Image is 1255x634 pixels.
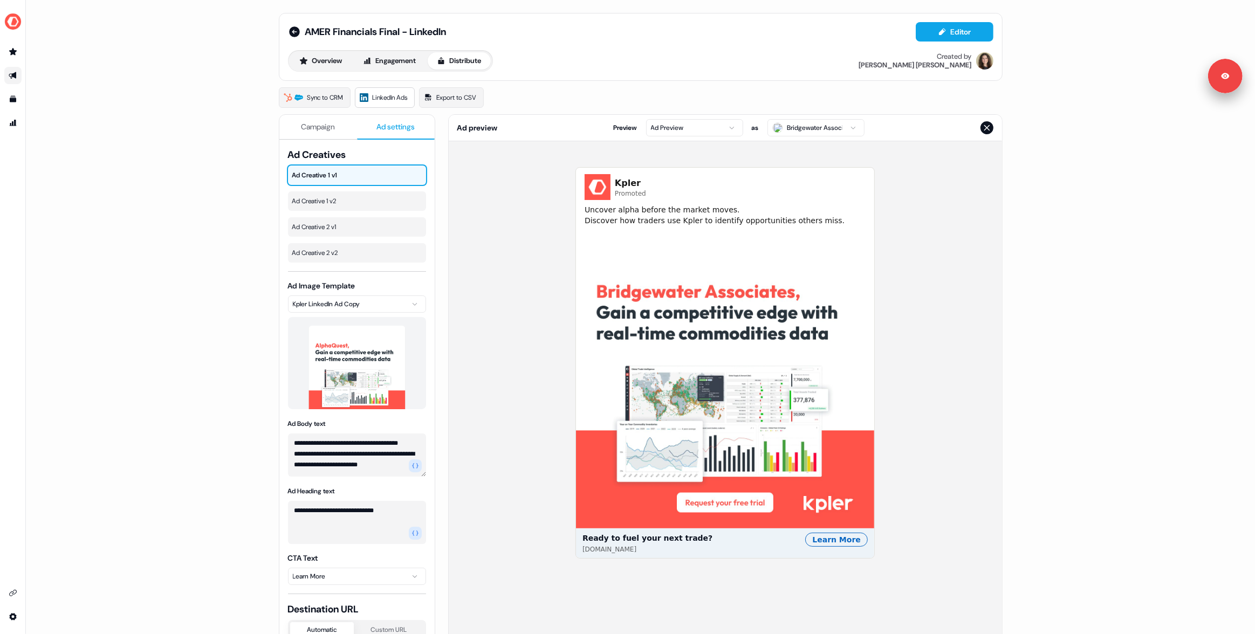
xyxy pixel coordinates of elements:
label: CTA Text [288,553,318,563]
span: Export to CSV [437,92,477,103]
span: Ready to fuel your next trade? [582,533,712,543]
span: Ad Creative 2 v1 [292,222,422,232]
a: Sync to CRM [279,87,351,108]
button: Overview [290,52,352,70]
span: Preview [614,122,637,133]
span: Kpler [615,177,646,190]
div: Created by [937,52,972,61]
span: Ad Creative 1 v2 [292,196,422,206]
label: Ad Image Template [288,281,355,291]
span: Destination URL [288,603,426,616]
a: Go to prospects [4,43,22,60]
span: [DOMAIN_NAME] [582,546,636,554]
span: Ad Creative 2 v2 [292,247,422,258]
span: LinkedIn Ads [373,92,408,103]
span: AMER Financials Final - LinkedIn [305,25,447,38]
a: Export to CSV [419,87,484,108]
span: Ad Creative 1 v1 [292,170,422,181]
a: Go to outbound experience [4,67,22,84]
span: Ad Creatives [288,148,426,161]
a: Go to attribution [4,114,22,132]
a: Editor [916,27,993,39]
a: Go to integrations [4,608,22,625]
button: Editor [916,22,993,42]
span: Ad preview [457,122,498,133]
a: Go to integrations [4,584,22,602]
a: Go to templates [4,91,22,108]
div: Learn More [805,533,868,547]
a: LinkedIn Ads [355,87,415,108]
span: Sync to CRM [307,92,344,103]
span: Promoted [615,190,646,198]
label: Ad Body text [288,419,326,428]
button: Ready to fuel your next trade?[DOMAIN_NAME]Learn More [576,230,874,558]
span: Campaign [301,121,335,132]
button: Engagement [354,52,426,70]
span: Uncover alpha before the market moves. Discover how traders use Kpler to identify opportunities o... [585,204,866,226]
label: Ad Heading text [288,487,335,495]
img: Alexandra [976,52,993,70]
span: as [752,122,759,133]
button: Close preview [980,121,993,134]
span: Ad settings [376,121,415,132]
button: Distribute [428,52,491,70]
div: [PERSON_NAME] [PERSON_NAME] [859,61,972,70]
